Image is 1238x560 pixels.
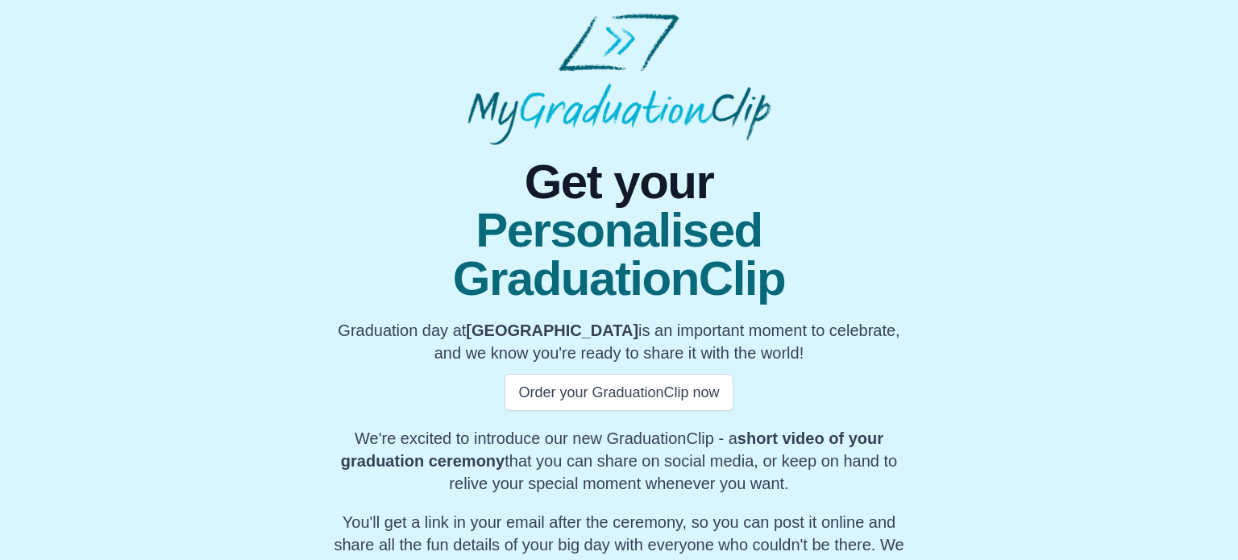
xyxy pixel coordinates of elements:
span: Personalised GraduationClip [329,206,909,303]
button: Order your GraduationClip now [505,374,733,411]
img: MyGraduationClip [467,13,771,145]
p: Graduation day at is an important moment to celebrate, and we know you're ready to share it with ... [329,319,909,364]
p: We're excited to introduce our new GraduationClip - a that you can share on social media, or keep... [329,427,909,495]
b: short video of your graduation ceremony [341,429,883,470]
span: Get your [329,158,909,206]
b: [GEOGRAPHIC_DATA] [466,321,638,339]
